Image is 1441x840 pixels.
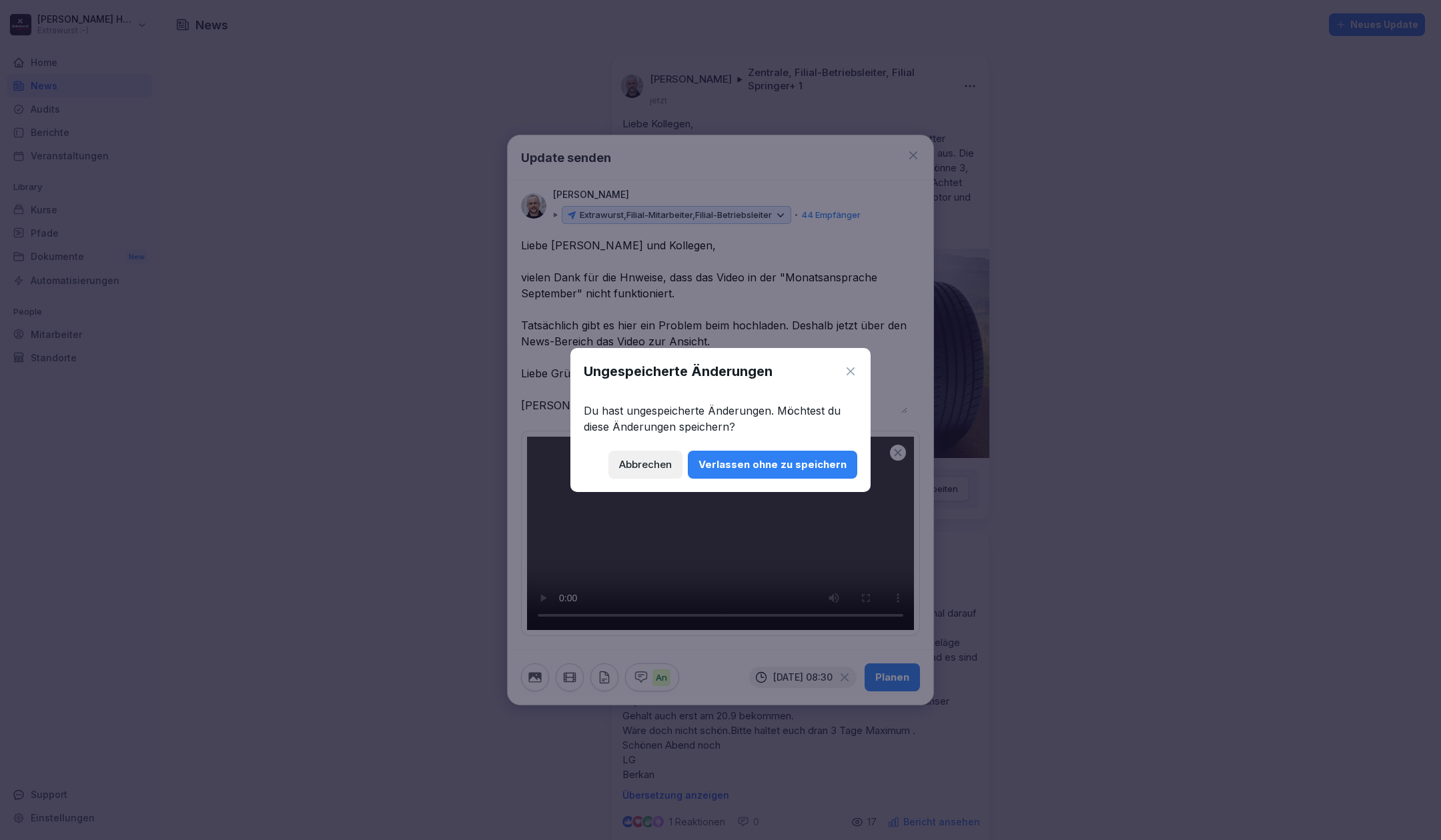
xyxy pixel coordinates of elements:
div: Abbrechen [619,457,672,472]
button: Verlassen ohne zu speichern [688,451,857,479]
div: Verlassen ohne zu speichern [698,457,847,472]
button: Abbrechen [608,451,682,479]
h1: Ungespeicherte Änderungen [584,361,773,381]
p: Du hast ungespeicherte Änderungen. Möchtest du diese Änderungen speichern? [584,403,857,435]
